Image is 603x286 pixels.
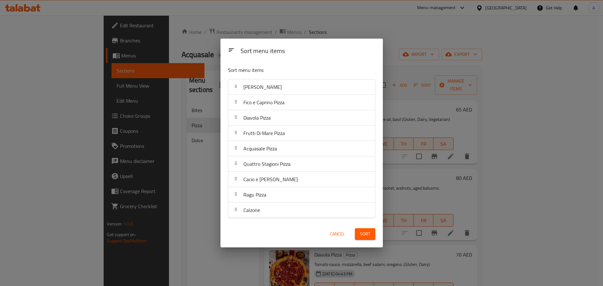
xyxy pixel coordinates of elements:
span: Quattro Stagioni Pizza [243,159,291,169]
span: Fico e Caprino Pizza [243,98,285,107]
div: Sort menu items [238,44,378,58]
span: Sort [360,230,370,238]
p: Sort menu items [228,66,345,74]
span: Cancel [330,230,345,238]
div: Frutti Di Mare Pizza [228,126,375,141]
span: Ragu Pizza [243,190,266,199]
div: [PERSON_NAME] [228,79,375,95]
div: Quattro Stagioni Pizza [228,156,375,172]
div: Fico e Caprino Pizza [228,95,375,110]
div: Cacio e [PERSON_NAME] [228,172,375,187]
span: Frutti Di Mare Pizza [243,128,285,138]
span: Cacio e [PERSON_NAME] [243,175,298,184]
div: Acquasale Pizza [228,141,375,156]
span: Diavola Pizza [243,113,271,122]
button: Cancel [327,228,347,240]
div: Ragu Pizza [228,187,375,202]
span: [PERSON_NAME] [243,82,282,92]
span: Calzone [243,205,260,215]
div: Diavola Pizza [228,110,375,126]
button: Sort [355,228,375,240]
div: Calzone [228,202,375,218]
span: Acquasale Pizza [243,144,277,153]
